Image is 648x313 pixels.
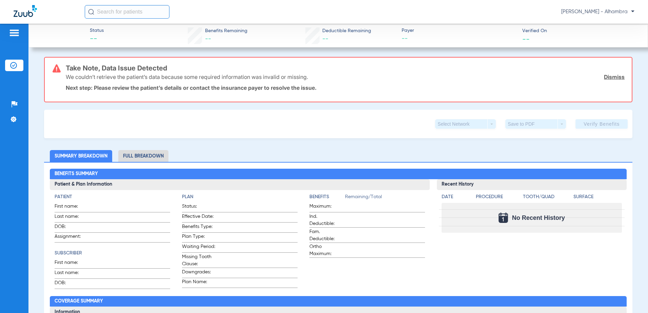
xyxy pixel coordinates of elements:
span: DOB: [55,223,88,232]
img: Calendar [499,213,508,223]
app-breakdown-title: Surface [573,193,622,203]
span: Deductible Remaining [322,27,371,35]
span: Benefits Remaining [205,27,247,35]
span: Status [90,27,104,34]
img: error-icon [53,64,61,72]
app-breakdown-title: Date [442,193,470,203]
span: First name: [55,259,88,268]
span: -- [322,36,328,42]
span: Plan Name: [182,278,215,288]
h4: Tooth/Quad [523,193,571,201]
span: Fam. Deductible: [309,228,343,243]
span: Last name: [55,269,88,278]
span: Missing Tooth Clause: [182,253,215,268]
h3: Recent History [437,179,627,190]
h3: Take Note, Data Issue Detected [66,65,625,71]
h2: Benefits Summary [50,169,627,180]
span: Verified On [522,27,637,35]
a: Dismiss [604,74,625,80]
span: Ortho Maximum: [309,243,343,257]
h4: Date [442,193,470,201]
app-breakdown-title: Tooth/Quad [523,193,571,203]
span: [PERSON_NAME] - Alhambra [561,8,634,15]
span: Assignment: [55,233,88,242]
span: Waiting Period: [182,243,215,252]
app-breakdown-title: Benefits [309,193,345,203]
span: Maximum: [309,203,343,212]
h4: Procedure [476,193,521,201]
span: Status: [182,203,215,212]
span: Last name: [55,213,88,222]
span: -- [522,35,530,42]
span: Plan Type: [182,233,215,242]
img: Search Icon [88,9,94,15]
li: Full Breakdown [118,150,168,162]
h4: Benefits [309,193,345,201]
h2: Coverage Summary [50,296,627,307]
span: -- [402,35,517,43]
input: Search for patients [85,5,169,19]
img: Zuub Logo [14,5,37,17]
h4: Subscriber [55,250,170,257]
span: DOB: [55,279,88,289]
span: Remaining/Total [345,193,425,203]
p: Next step: Please review the patient’s details or contact the insurance payer to resolve the issue. [66,84,625,91]
span: -- [205,36,211,42]
span: Downgrades: [182,269,215,278]
span: Ind. Deductible: [309,213,343,227]
span: First name: [55,203,88,212]
span: -- [90,35,104,44]
span: Payer [402,27,517,34]
h4: Plan [182,193,298,201]
h4: Surface [573,193,622,201]
p: We couldn’t retrieve the patient’s data because some required information was invalid or missing. [66,74,308,80]
span: Effective Date: [182,213,215,222]
img: hamburger-icon [9,29,20,37]
h4: Patient [55,193,170,201]
app-breakdown-title: Procedure [476,193,521,203]
span: Benefits Type: [182,223,215,232]
h3: Patient & Plan Information [50,179,429,190]
li: Summary Breakdown [50,150,112,162]
span: No Recent History [512,214,565,221]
